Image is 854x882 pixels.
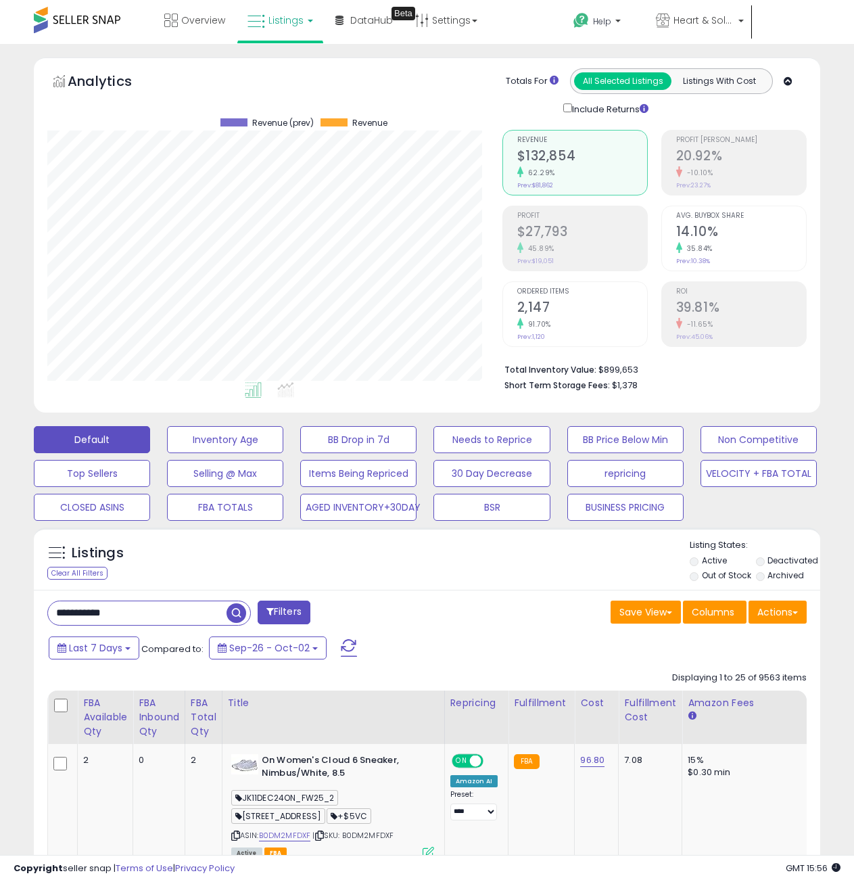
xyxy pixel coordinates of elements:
p: Listing States: [690,539,820,552]
span: Heart & Sole Trading [673,14,734,27]
button: Items Being Repriced [300,460,417,487]
div: Totals For [506,75,559,88]
button: BB Drop in 7d [300,426,417,453]
button: FBA TOTALS [167,494,283,521]
span: Columns [692,605,734,619]
span: Ordered Items [517,288,647,296]
h2: $132,854 [517,148,647,166]
a: B0DM2MFDXF [259,830,311,841]
div: Cost [580,696,613,710]
small: 62.29% [523,168,555,178]
button: repricing [567,460,684,487]
div: Tooltip anchor [392,7,415,20]
button: Filters [258,601,310,624]
span: OFF [481,756,502,767]
div: $0.30 min [688,766,800,779]
button: Columns [683,601,746,624]
button: BUSINESS PRICING [567,494,684,521]
strong: Copyright [14,862,63,875]
span: Revenue [352,118,387,128]
span: +$5VC [327,808,371,824]
button: Actions [749,601,807,624]
div: FBA inbound Qty [139,696,179,739]
button: Top Sellers [34,460,150,487]
div: Fulfillment [514,696,569,710]
div: seller snap | | [14,862,235,875]
button: AGED INVENTORY+30DAY [300,494,417,521]
span: | SKU: B0DM2MFDXF [312,830,394,841]
span: ROI [676,288,806,296]
span: Revenue (prev) [252,118,314,128]
h5: Listings [72,544,124,563]
button: Sep-26 - Oct-02 [209,636,327,659]
button: All Selected Listings [574,72,671,90]
label: Deactivated [767,555,818,566]
h2: 2,147 [517,300,647,318]
button: Listings With Cost [671,72,768,90]
h2: 39.81% [676,300,806,318]
button: BB Price Below Min [567,426,684,453]
small: Prev: 10.38% [676,257,710,265]
span: Compared to: [141,643,204,655]
div: 2 [191,754,212,766]
button: BSR [433,494,550,521]
span: All listings currently available for purchase on Amazon [231,848,262,859]
a: Privacy Policy [175,862,235,875]
button: VELOCITY + FBA TOTAL [701,460,817,487]
label: Archived [767,570,804,581]
div: 0 [139,754,174,766]
label: Active [702,555,727,566]
label: Out of Stock [702,570,751,581]
span: Avg. Buybox Share [676,212,806,220]
b: On Women's Cloud 6 Sneaker, Nimbus/White, 8.5 [262,754,426,783]
h2: 14.10% [676,224,806,242]
a: 96.80 [580,753,604,767]
span: DataHub [350,14,393,27]
span: Profit [PERSON_NAME] [676,137,806,144]
button: CLOSED ASINS [34,494,150,521]
small: FBA [514,754,539,769]
h5: Analytics [68,72,158,94]
span: Listings [268,14,304,27]
button: Non Competitive [701,426,817,453]
small: Amazon Fees. [688,710,696,722]
div: 2 [83,754,122,766]
button: Inventory Age [167,426,283,453]
div: Repricing [450,696,503,710]
div: Preset: [450,790,498,820]
i: Get Help [573,12,590,29]
span: Last 7 Days [69,641,122,655]
b: Short Term Storage Fees: [504,379,610,391]
div: FBA Total Qty [191,696,216,739]
span: $1,378 [612,379,638,392]
button: Selling @ Max [167,460,283,487]
small: -11.65% [682,319,713,329]
button: Save View [611,601,681,624]
a: Terms of Use [116,862,173,875]
button: 30 Day Decrease [433,460,550,487]
div: Displaying 1 to 25 of 9563 items [672,672,807,684]
button: Needs to Reprice [433,426,550,453]
small: -10.10% [682,168,713,178]
div: 7.08 [624,754,671,766]
div: 15% [688,754,800,766]
div: Clear All Filters [47,567,108,580]
small: Prev: 1,120 [517,333,545,341]
div: Include Returns [553,101,665,116]
b: Total Inventory Value: [504,364,596,375]
small: Prev: 45.06% [676,333,713,341]
span: Sep-26 - Oct-02 [229,641,310,655]
small: Prev: $19,051 [517,257,554,265]
div: Fulfillment Cost [624,696,676,724]
div: FBA Available Qty [83,696,127,739]
div: Amazon AI [450,775,498,787]
span: JK11DEC24ON_FW25_2 [231,790,339,806]
span: [STREET_ADDRESS] [231,808,326,824]
span: Overview [181,14,225,27]
h2: 20.92% [676,148,806,166]
span: FBA [264,848,287,859]
span: Help [593,16,611,27]
div: Title [228,696,439,710]
span: 2025-10-10 15:56 GMT [786,862,840,875]
small: 35.84% [682,243,713,254]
